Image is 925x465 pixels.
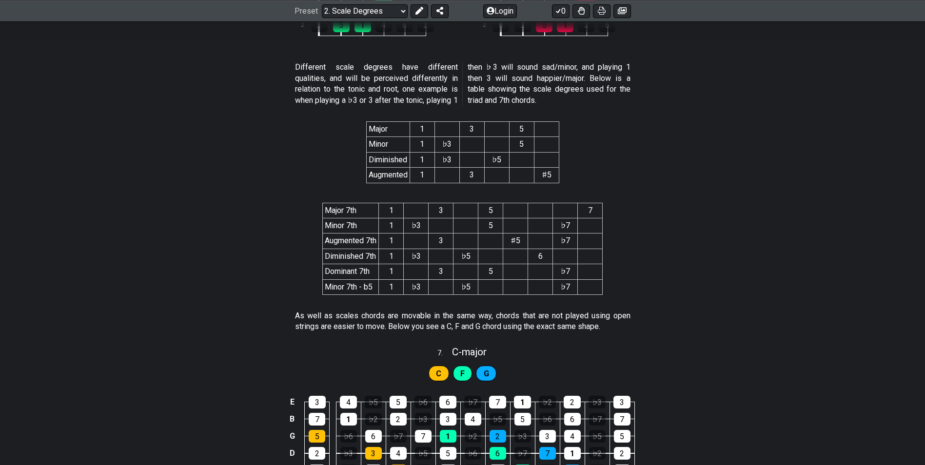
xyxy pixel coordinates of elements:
div: 5 [514,413,531,426]
td: 1 [379,233,404,249]
div: 2 [417,19,434,32]
div: 1 [557,19,573,32]
div: 7 [489,396,506,408]
td: ♭7 [553,264,578,279]
td: ♯5 [534,168,559,183]
div: ♭6 [414,396,432,408]
div: 5 [614,430,630,443]
td: Minor [366,137,410,152]
div: ♭3 [415,413,432,426]
td: ♭5 [453,279,478,294]
div: 3 [365,447,382,460]
div: 4 [390,447,407,460]
th: 5 [478,203,503,218]
div: ♭2 [589,447,606,460]
td: B [286,410,298,427]
td: 6 [528,249,553,264]
span: First enable full edit mode to edit [460,367,465,381]
button: 0 [552,4,570,18]
td: Dominant 7th [323,264,379,279]
div: 3 [613,396,630,408]
td: Minor 7th - b5 [323,279,379,294]
td: E [286,394,298,411]
div: ♭5 [365,396,382,408]
td: Diminished 7th [323,249,379,264]
th: 3 [429,203,453,218]
div: 2 [490,430,506,443]
div: 5 [390,396,407,408]
div: 6 [564,413,581,426]
div: 7 [415,430,432,443]
td: ♭3 [434,152,459,167]
div: 1 [440,430,456,443]
td: 2 [295,15,319,36]
div: 5 [309,430,325,443]
div: ♭3 [340,447,357,460]
div: 7 [309,413,325,426]
td: ♭3 [404,249,429,264]
div: ♭2 [539,396,556,408]
td: D [286,445,298,462]
span: C - major [452,346,487,358]
div: 5 [440,447,456,460]
span: First enable full edit mode to edit [484,367,489,381]
div: 3 [440,413,456,426]
div: 3 [309,396,326,408]
div: 6 [439,396,456,408]
td: 1 [410,168,434,183]
span: First enable full edit mode to edit [436,367,441,381]
div: 6 [599,19,615,32]
div: 5 [333,19,350,32]
button: Create image [613,4,631,18]
td: ♭3 [434,137,459,152]
button: Share Preset [431,4,449,18]
div: 1 [354,19,371,32]
div: 2 [514,19,531,32]
td: ♭3 [404,279,429,294]
th: 7 [578,203,603,218]
button: Print [593,4,610,18]
div: 3 [539,430,556,443]
span: Preset [295,6,318,16]
div: 2 [390,413,407,426]
div: ♭5 [415,447,432,460]
td: 1 [379,264,404,279]
div: ♭6 [340,430,357,443]
td: Augmented 7th [323,233,379,249]
div: 7 [614,413,630,426]
div: ♭3 [589,396,606,408]
button: Edit Preset [411,4,428,18]
td: ♭3 [404,218,429,233]
td: Augmented [366,168,410,183]
div: ♭2 [465,430,481,443]
td: ♭7 [553,279,578,294]
div: 4 [340,396,357,408]
td: 3 [459,168,484,183]
div: ♭2 [365,413,382,426]
td: 5 [478,264,503,279]
div: 6 [490,447,506,460]
div: 2 [311,19,328,32]
div: 6 [396,19,413,32]
div: ♭7 [589,413,606,426]
div: 1 [514,396,531,408]
th: 1 [410,121,434,136]
td: Diminished [366,152,410,167]
td: 1 [379,279,404,294]
div: 1 [340,413,357,426]
td: 1 [410,137,434,152]
td: ♭7 [553,218,578,233]
div: 2 [564,396,581,408]
th: 1 [379,203,404,218]
td: 3 [429,233,453,249]
div: 4 [375,19,392,32]
div: 6 [492,19,509,32]
div: ♭7 [514,447,531,460]
div: ♭6 [465,447,481,460]
div: 6 [365,430,382,443]
th: Major 7th [323,203,379,218]
button: Toggle Dexterity for all fretkits [572,4,590,18]
div: 3 [578,19,594,32]
td: ♯5 [503,233,528,249]
td: 5 [478,218,503,233]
